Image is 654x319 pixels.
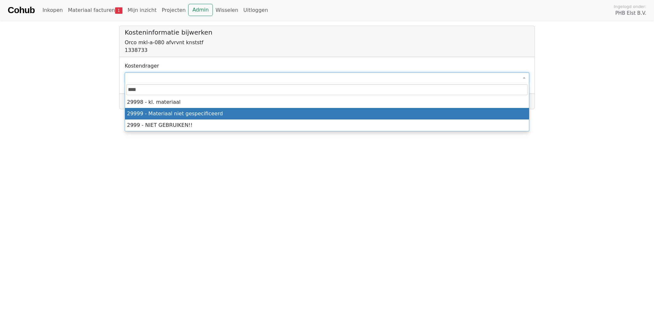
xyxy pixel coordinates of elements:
[188,4,213,16] a: Admin
[213,4,241,17] a: Wisselen
[40,4,65,17] a: Inkopen
[125,119,529,131] li: 2999 - NIET GEBRUIKEN!!
[125,29,529,36] h5: Kosteninformatie bijwerken
[125,4,159,17] a: Mijn inzicht
[615,10,646,17] span: PHB Elst B.V.
[125,46,529,54] div: 1338733
[125,62,159,70] label: Kostendrager
[8,3,35,18] a: Cohub
[115,7,122,14] span: 1
[125,96,529,108] li: 29998 - kl. materiaal
[125,39,529,46] div: Orco mkl-a-080 afvrvnt knststf
[65,4,125,17] a: Materiaal facturen1
[159,4,188,17] a: Projecten
[614,4,646,10] span: Ingelogd onder:
[241,4,271,17] a: Uitloggen
[125,108,529,119] li: 29999 - Materiaal niet gespecificeerd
